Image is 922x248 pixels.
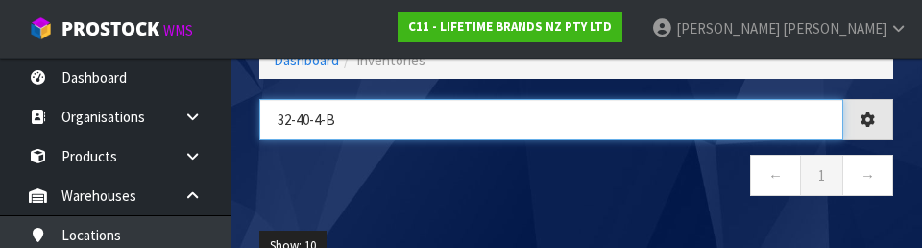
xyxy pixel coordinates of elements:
[408,18,612,35] strong: C11 - LIFETIME BRANDS NZ PTY LTD
[800,155,843,196] a: 1
[29,16,53,40] img: cube-alt.png
[356,51,425,69] span: Inventories
[61,16,159,41] span: ProStock
[676,19,780,37] span: [PERSON_NAME]
[842,155,893,196] a: →
[783,19,886,37] span: [PERSON_NAME]
[274,51,339,69] a: Dashboard
[398,12,622,42] a: C11 - LIFETIME BRANDS NZ PTY LTD
[750,155,801,196] a: ←
[163,21,193,39] small: WMS
[259,99,843,140] input: Search inventories
[259,155,893,202] nav: Page navigation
